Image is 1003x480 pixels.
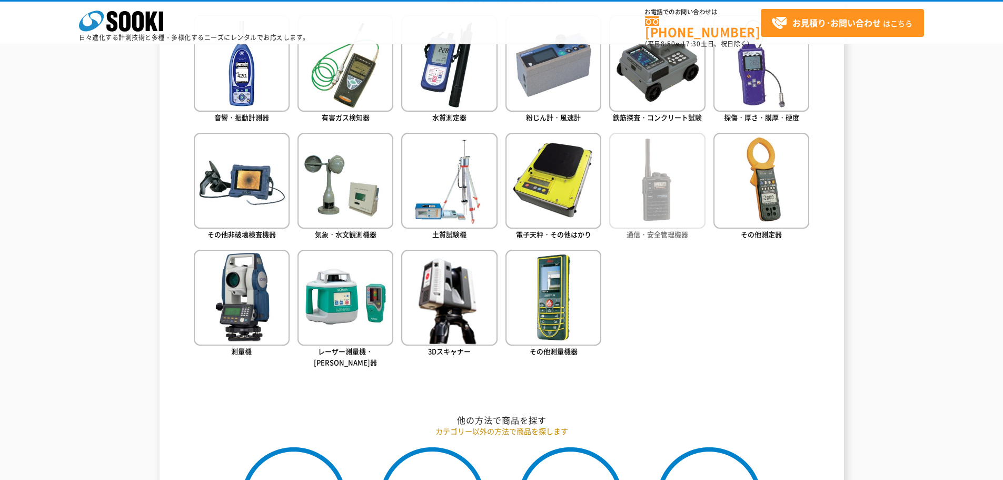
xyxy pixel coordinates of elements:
[231,346,252,356] span: 測量機
[401,15,497,124] a: 水質測定器
[609,15,705,124] a: 鉄筋探査・コンクリート試験
[401,250,497,359] a: 3Dスキャナー
[609,133,705,229] img: 通信・安全管理機器
[314,346,377,367] span: レーザー測量機・[PERSON_NAME]器
[682,39,701,48] span: 17:30
[771,15,912,31] span: はこちら
[432,112,466,122] span: 水質測定器
[297,15,393,111] img: 有害ガス検知器
[401,133,497,242] a: 土質試験機
[194,250,290,346] img: 測量機
[194,250,290,359] a: 測量機
[214,112,269,122] span: 音響・振動計測器
[761,9,924,37] a: お見積り･お問い合わせはこちら
[194,15,290,124] a: 音響・振動計測器
[297,133,393,229] img: 気象・水文観測機器
[194,415,810,426] h2: 他の方法で商品を探す
[505,133,601,242] a: 電子天秤・その他はかり
[207,229,276,239] span: その他非破壊検査機器
[609,133,705,242] a: 通信・安全管理機器
[322,112,370,122] span: 有害ガス検知器
[401,15,497,111] img: 水質測定器
[613,112,702,122] span: 鉄筋探査・コンクリート試験
[401,133,497,229] img: 土質試験機
[315,229,376,239] span: 気象・水文観測機器
[297,250,393,346] img: レーザー測量機・墨出器
[401,250,497,346] img: 3Dスキャナー
[645,16,761,38] a: [PHONE_NUMBER]
[645,9,761,15] span: お電話でのお問い合わせは
[609,15,705,111] img: 鉄筋探査・コンクリート試験
[661,39,676,48] span: 8:50
[627,229,688,239] span: 通信・安全管理機器
[530,346,578,356] span: その他測量機器
[505,250,601,346] img: その他測量機器
[505,15,601,111] img: 粉じん計・風速計
[645,39,749,48] span: (平日 ～ 土日、祝日除く)
[194,133,290,229] img: その他非破壊検査機器
[526,112,581,122] span: 粉じん計・風速計
[741,229,782,239] span: その他測定器
[713,133,809,242] a: その他測定器
[713,15,809,111] img: 探傷・厚さ・膜厚・硬度
[194,133,290,242] a: その他非破壊検査機器
[194,15,290,111] img: 音響・振動計測器
[505,15,601,124] a: 粉じん計・風速計
[505,250,601,359] a: その他測量機器
[505,133,601,229] img: 電子天秤・その他はかり
[713,133,809,229] img: その他測定器
[297,250,393,370] a: レーザー測量機・[PERSON_NAME]器
[724,112,799,122] span: 探傷・厚さ・膜厚・硬度
[297,133,393,242] a: 気象・水文観測機器
[194,426,810,437] p: カテゴリー以外の方法で商品を探します
[516,229,591,239] span: 電子天秤・その他はかり
[79,34,310,41] p: 日々進化する計測技術と多種・多様化するニーズにレンタルでお応えします。
[713,15,809,124] a: 探傷・厚さ・膜厚・硬度
[297,15,393,124] a: 有害ガス検知器
[432,229,466,239] span: 土質試験機
[428,346,471,356] span: 3Dスキャナー
[792,16,881,29] strong: お見積り･お問い合わせ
